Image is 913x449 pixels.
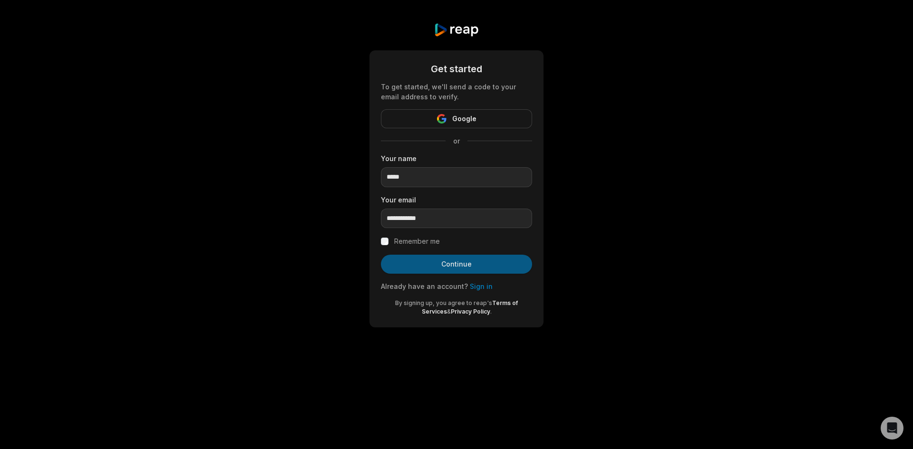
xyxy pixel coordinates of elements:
a: Sign in [470,282,493,290]
a: Privacy Policy [451,308,490,315]
div: Get started [381,62,532,76]
label: Remember me [394,236,440,247]
div: Open Intercom Messenger [881,417,903,439]
span: & [447,308,451,315]
label: Your name [381,153,532,163]
span: or [446,136,467,146]
span: Google [452,113,476,124]
span: . [490,308,492,315]
span: By signing up, you agree to reap's [395,299,492,306]
div: To get started, we'll send a code to your email address to verify. [381,82,532,102]
img: reap [434,23,479,37]
span: Already have an account? [381,282,468,290]
button: Continue [381,255,532,274]
label: Your email [381,195,532,205]
button: Google [381,109,532,128]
